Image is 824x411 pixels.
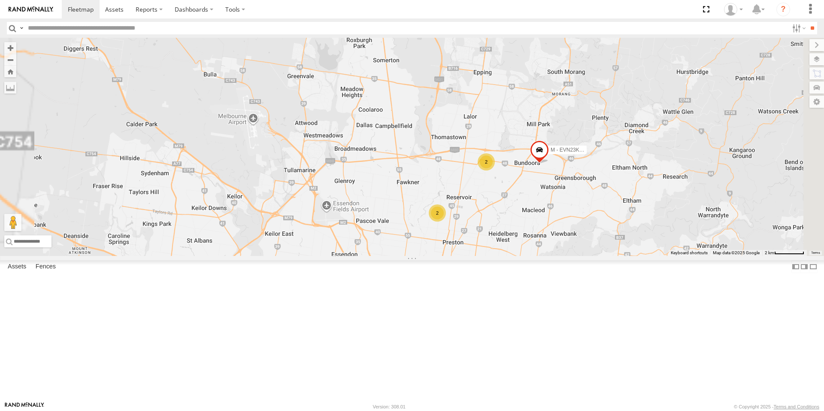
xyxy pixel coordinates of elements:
[713,250,760,255] span: Map data ©2025 Google
[721,3,746,16] div: Tye Clark
[809,260,818,273] label: Hide Summary Table
[765,250,774,255] span: 2 km
[776,3,790,16] i: ?
[5,402,44,411] a: Visit our Website
[373,404,406,409] div: Version: 308.01
[4,66,16,77] button: Zoom Home
[791,260,800,273] label: Dock Summary Table to the Left
[809,96,824,108] label: Map Settings
[800,260,809,273] label: Dock Summary Table to the Right
[551,147,626,153] span: M - EVN23K - [PERSON_NAME]
[734,404,819,409] div: © Copyright 2025 -
[4,42,16,54] button: Zoom in
[3,261,30,273] label: Assets
[429,204,446,222] div: 2
[671,250,708,256] button: Keyboard shortcuts
[4,82,16,94] label: Measure
[811,251,820,255] a: Terms (opens in new tab)
[18,22,25,34] label: Search Query
[789,22,807,34] label: Search Filter Options
[774,404,819,409] a: Terms and Conditions
[9,6,53,12] img: rand-logo.svg
[4,214,21,231] button: Drag Pegman onto the map to open Street View
[31,261,60,273] label: Fences
[478,153,495,170] div: 2
[762,250,807,256] button: Map Scale: 2 km per 66 pixels
[4,54,16,66] button: Zoom out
